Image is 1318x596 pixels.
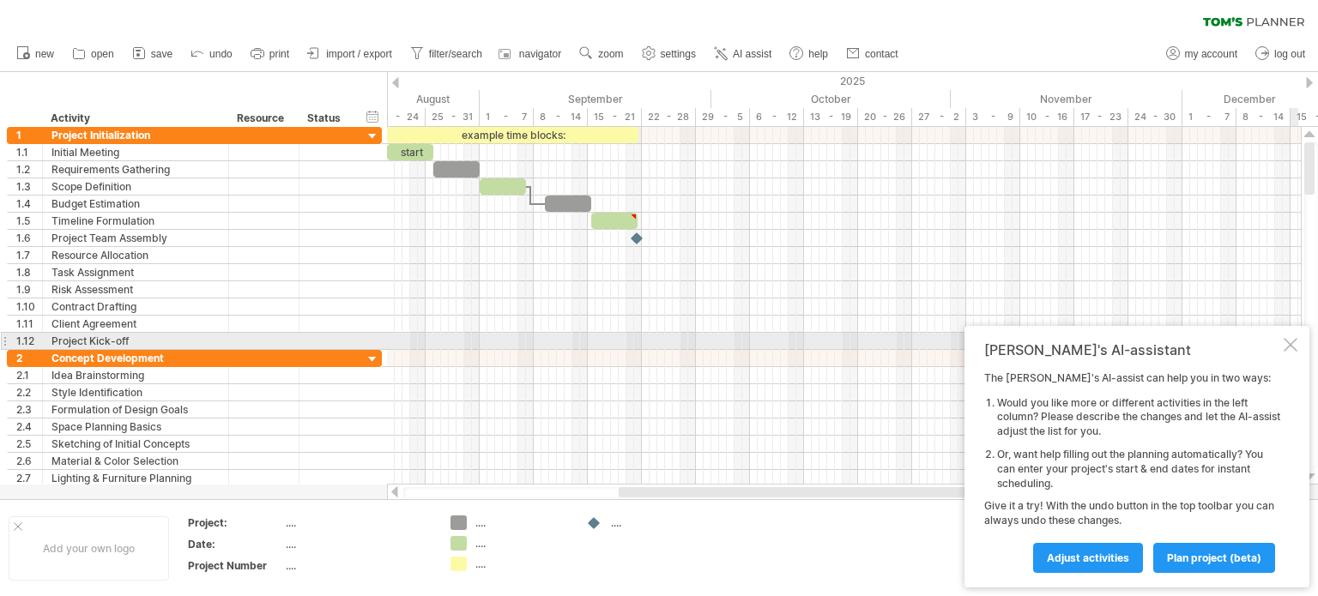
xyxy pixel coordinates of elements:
div: Resource [237,110,289,127]
div: .... [475,557,569,571]
a: import / export [303,43,397,65]
span: new [35,48,54,60]
div: Client Agreement [51,316,220,332]
div: Material & Color Selection [51,453,220,469]
div: Formulation of Design Goals [51,401,220,418]
div: .... [286,537,430,551]
span: open [91,48,114,60]
a: Adjust activities [1033,543,1143,573]
div: 1.7 [16,247,42,263]
span: filter/search [429,48,482,60]
a: filter/search [406,43,487,65]
div: 2.5 [16,436,42,452]
div: 1.3 [16,178,42,195]
div: Concept Development [51,350,220,366]
div: 29 - 5 [696,108,750,126]
span: zoom [598,48,623,60]
div: .... [286,558,430,573]
div: November 2025 [951,90,1182,108]
div: Status [307,110,345,127]
div: 1.12 [16,333,42,349]
div: 2.2 [16,384,42,400]
div: Timeline Formulation [51,213,220,229]
div: 18 - 24 [372,108,426,126]
div: Scope Definition [51,178,220,195]
span: navigator [519,48,561,60]
a: plan project (beta) [1153,543,1275,573]
div: Project Team Assembly [51,230,220,246]
div: Add your own logo [9,516,169,581]
div: 1 - 7 [1182,108,1236,126]
div: 1 - 7 [480,108,534,126]
span: log out [1274,48,1305,60]
div: 1.11 [16,316,42,332]
span: AI assist [733,48,771,60]
div: September 2025 [480,90,711,108]
div: 20 - 26 [858,108,912,126]
div: 1.9 [16,281,42,298]
div: Sketching of Initial Concepts [51,436,220,452]
div: 1.8 [16,264,42,280]
span: import / export [326,48,392,60]
div: .... [475,515,569,530]
div: 10 - 16 [1020,108,1074,126]
div: 1 [16,127,42,143]
div: 1.4 [16,196,42,212]
a: help [785,43,833,65]
span: Adjust activities [1047,551,1129,564]
a: contact [842,43,904,65]
div: The [PERSON_NAME]'s AI-assist can help you in two ways: Give it a try! With the undo button in th... [984,371,1280,572]
div: Space Planning Basics [51,418,220,435]
a: new [12,43,59,65]
div: Resource Allocation [51,247,220,263]
div: 2.4 [16,418,42,435]
div: 13 - 19 [804,108,858,126]
span: contact [865,48,898,60]
div: Risk Assessment [51,281,220,298]
span: settings [661,48,696,60]
div: 17 - 23 [1074,108,1128,126]
div: Activity [51,110,219,127]
div: Requirements Gathering [51,161,220,178]
div: October 2025 [711,90,951,108]
div: Idea Brainstorming [51,367,220,383]
a: my account [1162,43,1242,65]
div: Project Number [188,558,282,573]
div: 8 - 14 [534,108,588,126]
div: Project Kick-off [51,333,220,349]
div: 27 - 2 [912,108,966,126]
span: help [808,48,828,60]
div: Initial Meeting [51,144,220,160]
a: save [128,43,178,65]
div: .... [475,536,569,551]
li: Or, want help filling out the planning automatically? You can enter your project's start & end da... [997,448,1280,491]
div: Lighting & Furniture Planning [51,470,220,486]
div: Style Identification [51,384,220,400]
div: 22 - 28 [642,108,696,126]
span: print [269,48,289,60]
div: .... [611,515,704,530]
a: log out [1251,43,1310,65]
a: open [68,43,119,65]
div: start [387,144,433,160]
div: 3 - 9 [966,108,1020,126]
div: Project Initialization [51,127,220,143]
div: 24 - 30 [1128,108,1182,126]
div: 2 [16,350,42,366]
div: [PERSON_NAME]'s AI-assistant [984,341,1280,358]
div: 1.10 [16,298,42,315]
span: plan project (beta) [1167,551,1261,564]
div: 6 - 12 [750,108,804,126]
div: Project: [188,515,282,530]
div: 2.7 [16,470,42,486]
a: undo [186,43,238,65]
div: Date: [188,537,282,551]
div: 8 - 14 [1236,108,1291,126]
div: 1.5 [16,213,42,229]
div: 2.3 [16,401,42,418]
li: Would you like more or different activities in the left column? Please describe the changes and l... [997,396,1280,439]
a: AI assist [710,43,777,65]
span: undo [209,48,233,60]
div: 1.2 [16,161,42,178]
span: save [151,48,172,60]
